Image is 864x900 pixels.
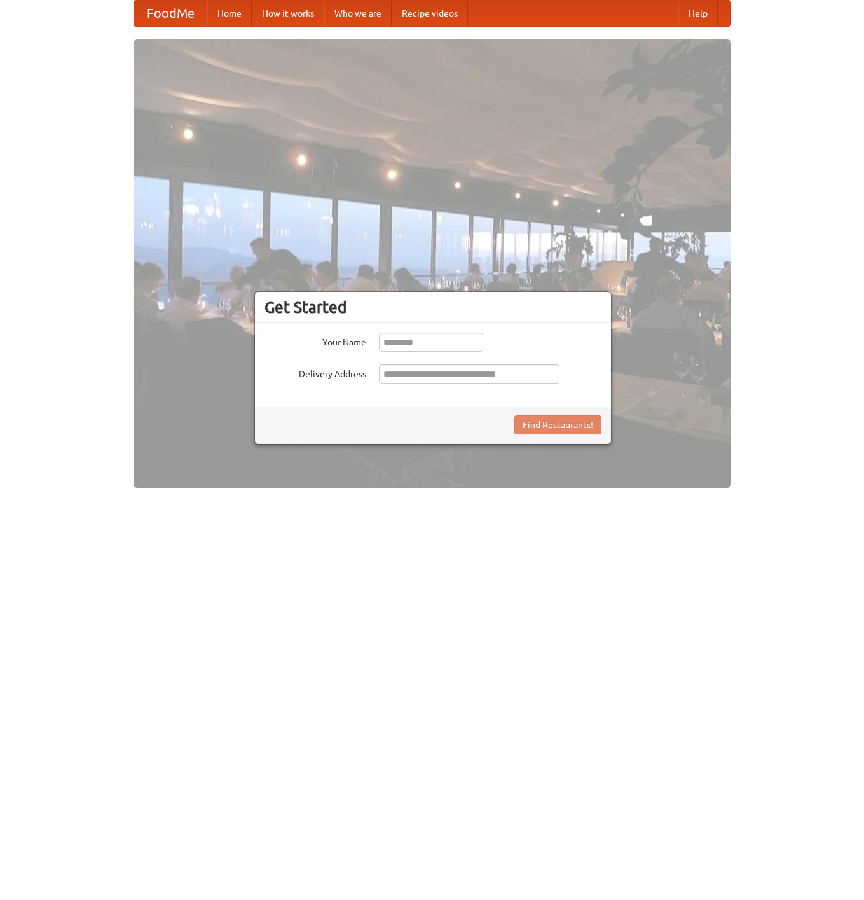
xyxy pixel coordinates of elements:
[392,1,468,26] a: Recipe videos
[264,364,366,380] label: Delivery Address
[678,1,718,26] a: Help
[252,1,324,26] a: How it works
[207,1,252,26] a: Home
[514,415,601,434] button: Find Restaurants!
[134,1,207,26] a: FoodMe
[324,1,392,26] a: Who we are
[264,333,366,349] label: Your Name
[264,298,601,317] h3: Get Started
